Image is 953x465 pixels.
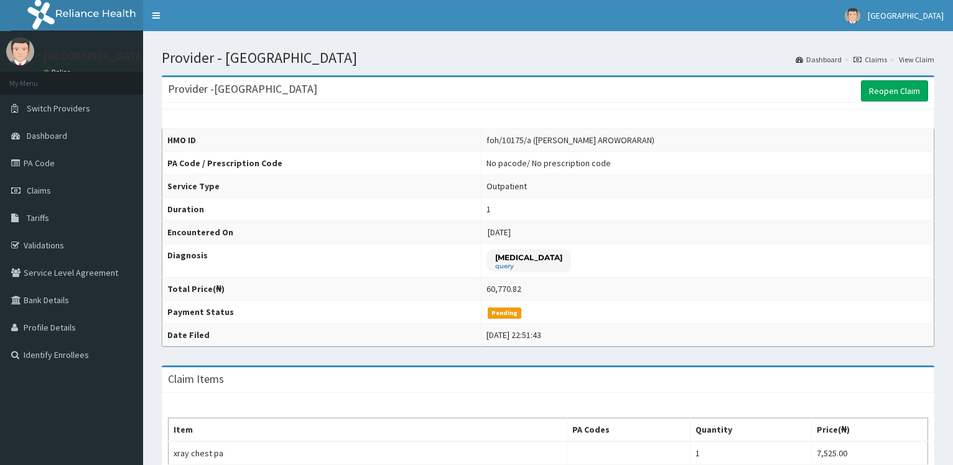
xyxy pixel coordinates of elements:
[162,152,481,175] th: PA Code / Prescription Code
[486,134,654,146] div: foh/10175/a ([PERSON_NAME] AROWORARAN)
[811,441,927,465] td: 7,525.00
[861,80,928,101] a: Reopen Claim
[162,278,481,301] th: Total Price(₦)
[486,157,611,169] div: No pacode / No prescription code
[162,221,481,244] th: Encountered On
[169,441,567,465] td: xray chest pa
[486,283,521,295] div: 60,770.82
[567,418,690,442] th: PA Codes
[162,198,481,221] th: Duration
[495,263,562,270] small: query
[486,329,541,341] div: [DATE] 22:51:43
[27,130,67,141] span: Dashboard
[27,103,90,114] span: Switch Providers
[162,301,481,324] th: Payment Status
[44,68,73,77] a: Online
[690,441,811,465] td: 1
[162,324,481,347] th: Date Filed
[162,175,481,198] th: Service Type
[168,83,317,95] h3: Provider - [GEOGRAPHIC_DATA]
[486,203,491,215] div: 1
[162,244,481,278] th: Diagnosis
[495,252,562,263] p: [MEDICAL_DATA]
[488,227,511,238] span: [DATE]
[169,418,567,442] th: Item
[44,50,146,62] p: [GEOGRAPHIC_DATA]
[6,37,34,65] img: User Image
[690,418,811,442] th: Quantity
[162,129,481,152] th: HMO ID
[853,54,887,65] a: Claims
[162,50,934,66] h1: Provider - [GEOGRAPHIC_DATA]
[488,308,522,319] span: Pending
[899,54,934,65] a: View Claim
[845,8,860,24] img: User Image
[811,418,927,442] th: Price(₦)
[486,180,527,192] div: Outpatient
[168,373,224,385] h3: Claim Items
[868,10,944,21] span: [GEOGRAPHIC_DATA]
[27,185,51,196] span: Claims
[27,212,49,223] span: Tariffs
[796,54,842,65] a: Dashboard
